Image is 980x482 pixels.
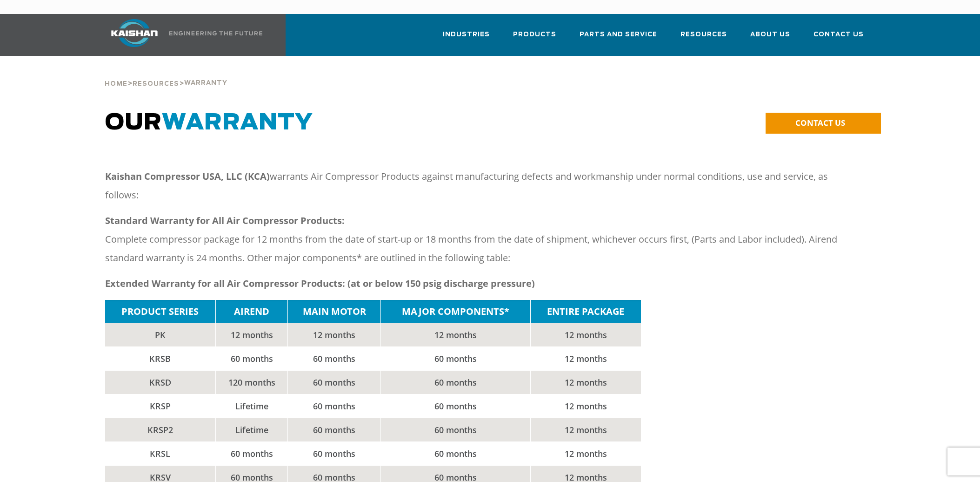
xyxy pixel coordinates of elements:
[215,347,288,371] td: 60 months
[105,81,127,87] span: Home
[105,211,859,267] p: Complete compressor package for 12 months from the date of start-up or 18 months from the date of...
[513,22,556,54] a: Products
[443,29,490,40] span: Industries
[105,170,270,183] strong: Kaishan Compressor USA, LLC (KCA)
[680,22,727,54] a: Resources
[100,14,264,56] a: Kaishan USA
[288,418,381,442] td: 60 months
[530,442,641,466] td: 12 months
[133,81,179,87] span: Resources
[381,442,530,466] td: 60 months
[580,22,657,54] a: Parts and Service
[795,117,845,128] span: CONTACT US
[162,112,313,134] span: WARRANTY
[133,79,179,88] a: Resources
[215,442,288,466] td: 60 months
[813,29,864,40] span: Contact Us
[215,323,288,347] td: 12 months
[381,300,530,323] td: MAJOR COMPONENTS*
[580,29,657,40] span: Parts and Service
[105,214,345,227] strong: Standard Warranty for All Air Compressor Products:
[530,371,641,394] td: 12 months
[105,79,127,88] a: Home
[215,394,288,418] td: Lifetime
[105,112,313,134] span: OUR
[766,113,881,134] a: CONTACT US
[169,31,262,35] img: Engineering the future
[530,323,641,347] td: 12 months
[184,80,227,86] span: Warranty
[288,300,381,323] td: MAIN MOTOR
[288,371,381,394] td: 60 months
[513,29,556,40] span: Products
[750,29,790,40] span: About Us
[215,418,288,442] td: Lifetime
[105,371,216,394] td: KRSD
[530,300,641,323] td: ENTIRE PACKAGE
[381,323,530,347] td: 12 months
[288,347,381,371] td: 60 months
[105,277,535,290] strong: Extended Warranty for all Air Compressor Products: (at or below 150 psig discharge pressure)
[381,371,530,394] td: 60 months
[813,22,864,54] a: Contact Us
[100,19,169,47] img: kaishan logo
[105,323,216,347] td: PK
[530,418,641,442] td: 12 months
[105,394,216,418] td: KRSP
[381,347,530,371] td: 60 months
[105,418,216,442] td: KRSP2
[215,371,288,394] td: 120 months
[105,300,216,323] td: PRODUCT SERIES
[288,323,381,347] td: 12 months
[215,300,288,323] td: AIREND
[105,442,216,466] td: KRSL
[750,22,790,54] a: About Us
[288,442,381,466] td: 60 months
[680,29,727,40] span: Resources
[105,56,227,91] div: > >
[105,347,216,371] td: KRSB
[288,394,381,418] td: 60 months
[443,22,490,54] a: Industries
[381,418,530,442] td: 60 months
[105,167,859,204] p: warrants Air Compressor Products against manufacturing defects and workmanship under normal condi...
[530,394,641,418] td: 12 months
[530,347,641,371] td: 12 months
[381,394,530,418] td: 60 months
